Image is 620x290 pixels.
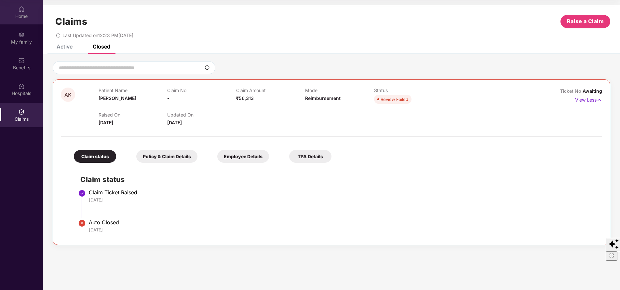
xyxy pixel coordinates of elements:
img: svg+xml;base64,PHN2ZyBpZD0iQ2xhaW0iIHhtbG5zPSJodHRwOi8vd3d3LnczLm9yZy8yMDAwL3N2ZyIgd2lkdGg9IjIwIi... [18,109,25,115]
div: Active [57,43,73,50]
p: Patient Name [99,88,168,93]
img: svg+xml;base64,PHN2ZyBpZD0iQmVuZWZpdHMiIHhtbG5zPSJodHRwOi8vd3d3LnczLm9yZy8yMDAwL3N2ZyIgd2lkdGg9Ij... [18,57,25,64]
p: Updated On [167,112,236,117]
span: - [167,95,169,101]
div: Claim status [74,150,116,163]
button: Raise a Claim [560,15,610,28]
h2: Claim status [80,174,596,185]
span: [DATE] [167,120,182,125]
div: Auto Closed [89,219,596,226]
p: View Less [575,95,602,104]
div: Claim Ticket Raised [89,189,596,196]
span: ₹56,313 [236,95,254,101]
span: Ticket No [560,88,583,94]
img: svg+xml;base64,PHN2ZyBpZD0iU3RlcC1Eb25lLTMyeDMyIiB4bWxucz0iaHR0cDovL3d3dy53My5vcmcvMjAwMC9zdmciIH... [78,189,86,197]
span: [PERSON_NAME] [99,95,136,101]
span: [DATE] [99,120,113,125]
div: Closed [93,43,110,50]
div: [DATE] [89,227,596,233]
img: svg+xml;base64,PHN2ZyBpZD0iU3RlcC1Eb25lLTIweDIwIiB4bWxucz0iaHR0cDovL3d3dy53My5vcmcvMjAwMC9zdmciIH... [78,219,86,227]
p: Mode [305,88,374,93]
span: Raise a Claim [567,17,604,25]
p: Status [374,88,443,93]
span: Last Updated on 12:23 PM[DATE] [62,33,133,38]
span: AK [64,92,72,98]
img: svg+xml;base64,PHN2ZyBpZD0iSG9tZSIgeG1sbnM9Imh0dHA6Ly93d3cudzMub3JnLzIwMDAvc3ZnIiB3aWR0aD0iMjAiIG... [18,6,25,12]
span: Awaiting [583,88,602,94]
p: Claim No [167,88,236,93]
span: Reimbursement [305,95,341,101]
img: svg+xml;base64,PHN2ZyB4bWxucz0iaHR0cDovL3d3dy53My5vcmcvMjAwMC9zdmciIHdpZHRoPSIxNyIgaGVpZ2h0PSIxNy... [597,96,602,104]
img: svg+xml;base64,PHN2ZyB3aWR0aD0iMjAiIGhlaWdodD0iMjAiIHZpZXdCb3g9IjAgMCAyMCAyMCIgZmlsbD0ibm9uZSIgeG... [18,32,25,38]
p: Raised On [99,112,168,117]
div: Employee Details [217,150,269,163]
img: svg+xml;base64,PHN2ZyBpZD0iU2VhcmNoLTMyeDMyIiB4bWxucz0iaHR0cDovL3d3dy53My5vcmcvMjAwMC9zdmciIHdpZH... [205,65,210,70]
div: Review Failed [381,96,408,103]
div: Policy & Claim Details [136,150,197,163]
div: [DATE] [89,197,596,203]
span: redo [56,33,61,38]
h1: Claims [55,16,87,27]
div: TPA Details [289,150,331,163]
p: Claim Amount [236,88,305,93]
img: svg+xml;base64,PHN2ZyBpZD0iSG9zcGl0YWxzIiB4bWxucz0iaHR0cDovL3d3dy53My5vcmcvMjAwMC9zdmciIHdpZHRoPS... [18,83,25,90]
